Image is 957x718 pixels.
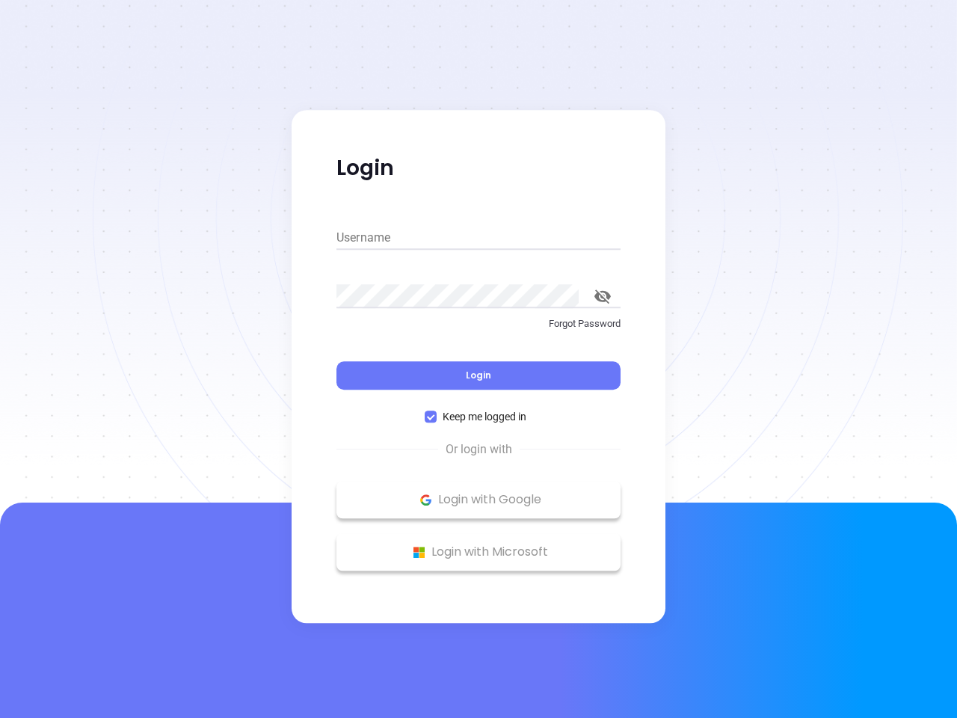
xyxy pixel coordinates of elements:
a: Forgot Password [336,316,621,343]
img: Google Logo [416,491,435,509]
button: Google Logo Login with Google [336,481,621,518]
img: Microsoft Logo [410,543,428,562]
p: Login with Google [344,488,613,511]
p: Login with Microsoft [344,541,613,563]
span: Or login with [438,441,520,458]
p: Forgot Password [336,316,621,331]
span: Keep me logged in [437,408,532,425]
button: toggle password visibility [585,278,621,314]
span: Login [466,369,491,381]
button: Login [336,361,621,390]
button: Microsoft Logo Login with Microsoft [336,533,621,571]
p: Login [336,155,621,182]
